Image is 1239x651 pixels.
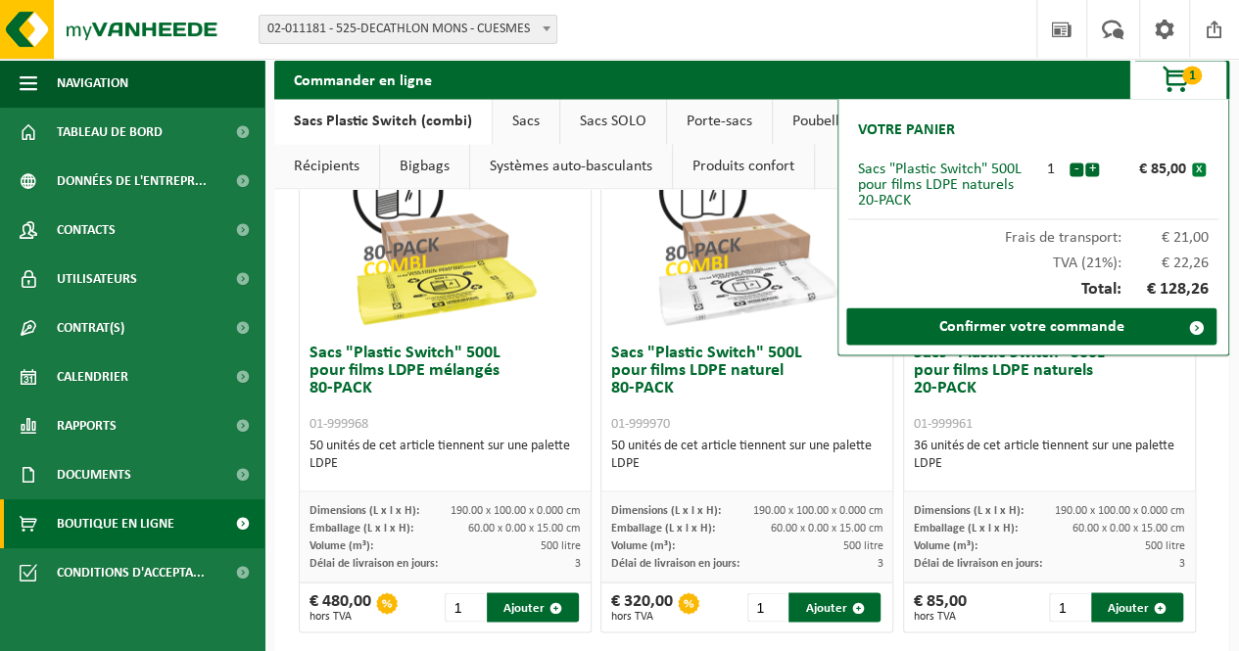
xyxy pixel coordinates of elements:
[310,539,373,551] span: Volume (m³):
[487,592,579,622] button: Ajouter
[914,522,1018,534] span: Emballage (L x l x H):
[451,504,581,516] span: 190.00 x 100.00 x 0.000 cm
[611,522,715,534] span: Emballage (L x l x H):
[611,504,721,516] span: Dimensions (L x l x H):
[914,504,1024,516] span: Dimensions (L x l x H):
[1179,557,1185,569] span: 3
[1033,162,1069,177] div: 1
[877,557,882,569] span: 3
[773,99,873,144] a: Poubelles
[914,610,967,622] span: hors TVA
[1145,539,1185,551] span: 500 litre
[445,592,485,622] input: 1
[259,15,557,44] span: 02-011181 - 525-DECATHLON MONS - CUESMES
[274,144,379,189] a: Récipients
[747,592,787,622] input: 1
[260,16,556,43] span: 02-011181 - 525-DECATHLON MONS - CUESMES
[611,437,882,472] div: 50 unités de cet article tiennent sur une palette
[493,99,559,144] a: Sacs
[57,255,137,303] span: Utilisateurs
[858,162,1033,209] div: Sacs "Plastic Switch" 500L pour films LDPE naturels 20-PACK
[310,454,581,472] div: LDPE
[470,144,672,189] a: Systèmes auto-basculants
[1072,522,1185,534] span: 60.00 x 0.00 x 15.00 cm
[57,401,117,450] span: Rapports
[1192,163,1206,176] button: x
[848,270,1218,307] div: Total:
[57,59,128,108] span: Navigation
[842,539,882,551] span: 500 litre
[788,592,881,622] button: Ajouter
[1055,504,1185,516] span: 190.00 x 100.00 x 0.000 cm
[1104,162,1192,177] div: € 85,00
[914,592,967,622] div: € 85,00
[752,504,882,516] span: 190.00 x 100.00 x 0.000 cm
[560,99,666,144] a: Sacs SOLO
[649,138,845,334] img: 01-999970
[310,504,419,516] span: Dimensions (L x l x H):
[611,592,673,622] div: € 320,00
[310,437,581,472] div: 50 unités de cet article tiennent sur une palette
[611,557,739,569] span: Délai de livraison en jours:
[770,522,882,534] span: 60.00 x 0.00 x 15.00 cm
[667,99,772,144] a: Porte-sacs
[310,522,413,534] span: Emballage (L x l x H):
[914,539,977,551] span: Volume (m³):
[57,303,124,352] span: Contrat(s)
[1121,280,1210,298] span: € 128,26
[310,416,368,431] span: 01-999968
[1182,66,1202,84] span: 1
[468,522,581,534] span: 60.00 x 0.00 x 15.00 cm
[57,206,116,255] span: Contacts
[914,344,1185,432] h3: Sacs "Plastic Switch" 500L pour films LDPE naturels 20-PACK
[673,144,814,189] a: Produits confort
[57,499,174,548] span: Boutique en ligne
[57,548,205,597] span: Conditions d'accepta...
[541,539,581,551] span: 500 litre
[1121,229,1210,245] span: € 21,00
[848,245,1218,270] div: TVA (21%):
[848,109,965,152] h2: Votre panier
[274,60,452,98] h2: Commander en ligne
[57,352,128,401] span: Calendrier
[1091,592,1183,622] button: Ajouter
[611,416,670,431] span: 01-999970
[846,307,1216,345] a: Confirmer votre commande
[611,344,882,432] h3: Sacs "Plastic Switch" 500L pour films LDPE naturel 80-PACK
[611,539,675,551] span: Volume (m³):
[611,454,882,472] div: LDPE
[1085,163,1099,176] button: +
[575,557,581,569] span: 3
[310,344,581,432] h3: Sacs "Plastic Switch" 500L pour films LDPE mélangés 80-PACK
[1070,163,1083,176] button: -
[914,437,1185,472] div: 36 unités de cet article tiennent sur une palette
[274,99,492,144] a: Sacs Plastic Switch (combi)
[1121,255,1210,270] span: € 22,26
[57,450,131,499] span: Documents
[914,454,1185,472] div: LDPE
[848,219,1218,245] div: Frais de transport:
[1049,592,1089,622] input: 1
[611,610,673,622] span: hors TVA
[914,557,1042,569] span: Délai de livraison en jours:
[310,610,371,622] span: hors TVA
[347,138,543,334] img: 01-999968
[57,157,207,206] span: Données de l'entrepr...
[57,108,163,157] span: Tableau de bord
[914,416,973,431] span: 01-999961
[380,144,469,189] a: Bigbags
[310,557,438,569] span: Délai de livraison en jours:
[1129,60,1227,99] button: 1
[310,592,371,622] div: € 480,00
